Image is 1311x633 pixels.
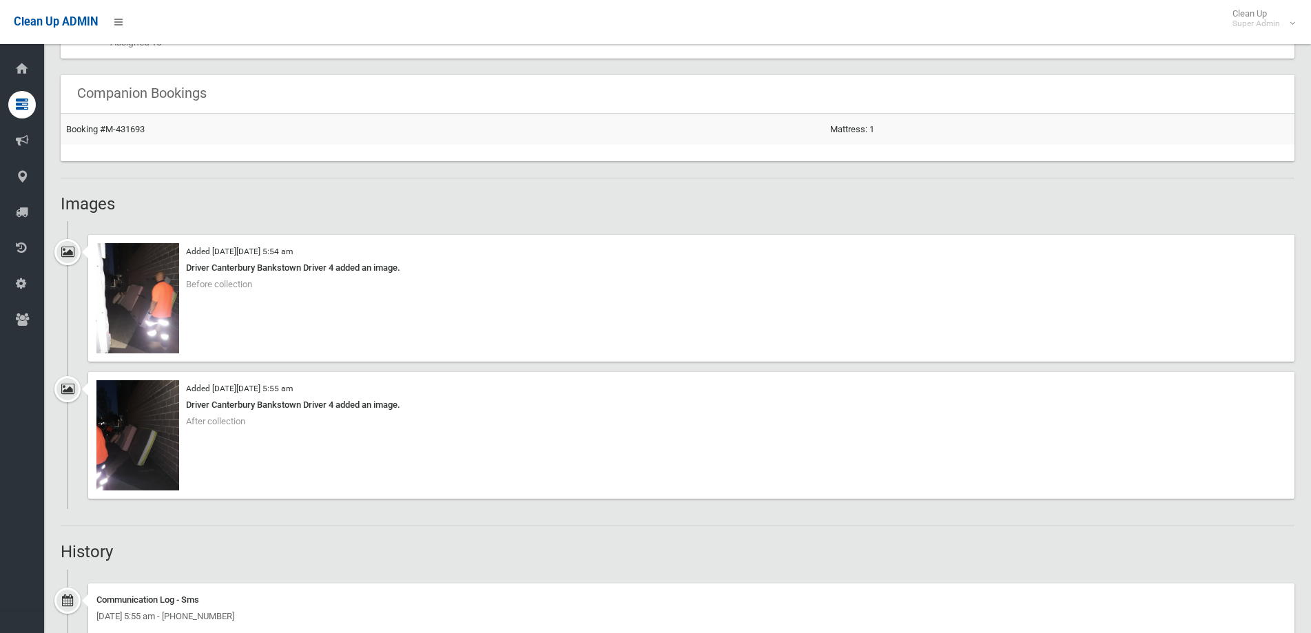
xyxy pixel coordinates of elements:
div: [DATE] 5:55 am - [PHONE_NUMBER] [96,608,1286,625]
h2: Images [61,195,1294,213]
span: After collection [186,416,245,426]
td: Mattress: 1 [825,114,1294,145]
a: Booking #M-431693 [66,124,145,134]
img: 2025-10-0805.54.148701963302892939004.jpg [96,243,179,353]
div: Communication Log - Sms [96,592,1286,608]
small: Added [DATE][DATE] 5:54 am [186,247,293,256]
div: Driver Canterbury Bankstown Driver 4 added an image. [96,397,1286,413]
header: Companion Bookings [61,80,223,107]
small: Super Admin [1232,19,1280,29]
img: 2025-10-0805.55.094823800028607788647.jpg [96,380,179,490]
span: Clean Up ADMIN [14,15,98,28]
span: Clean Up [1226,8,1294,29]
small: Added [DATE][DATE] 5:55 am [186,384,293,393]
span: Before collection [186,279,252,289]
h2: History [61,543,1294,561]
div: Driver Canterbury Bankstown Driver 4 added an image. [96,260,1286,276]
